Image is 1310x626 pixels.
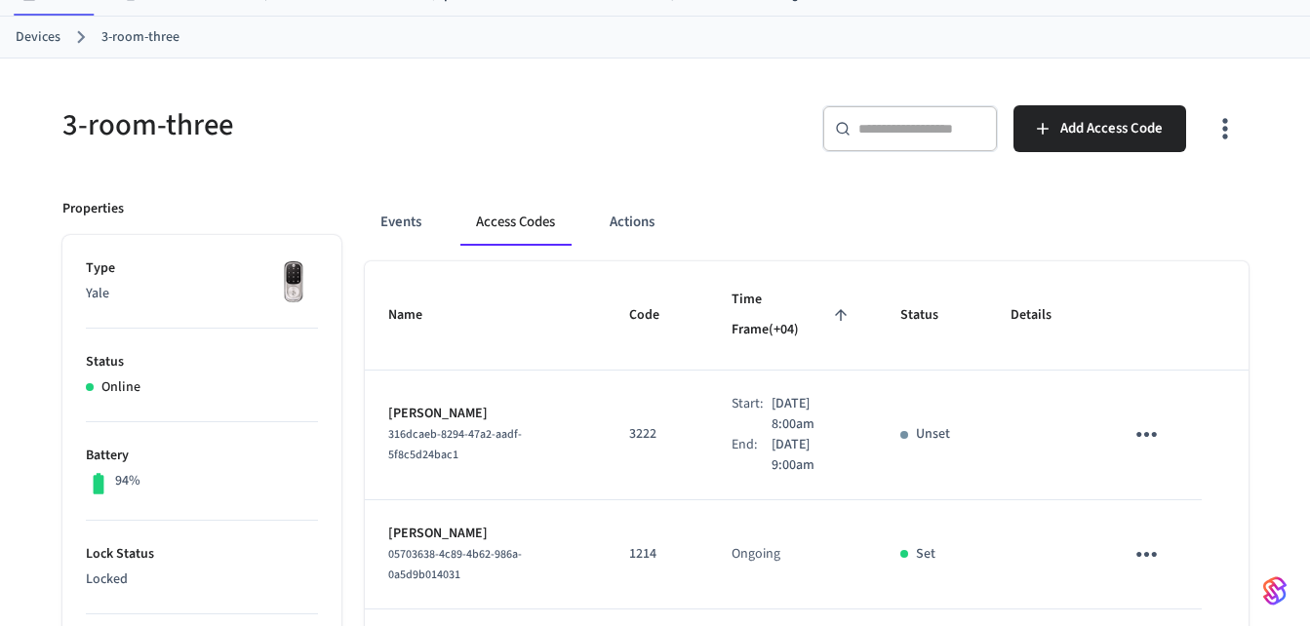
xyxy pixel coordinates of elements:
[629,544,685,565] p: 1214
[62,105,644,145] h5: 3-room-three
[594,199,670,246] button: Actions
[388,404,582,424] p: [PERSON_NAME]
[916,424,950,445] p: Unset
[269,258,318,307] img: Yale Assure Touchscreen Wifi Smart Lock, Satin Nickel, Front
[388,524,582,544] p: [PERSON_NAME]
[732,435,772,476] div: End:
[101,377,140,398] p: Online
[1060,116,1163,141] span: Add Access Code
[629,424,685,445] p: 3222
[86,284,318,304] p: Yale
[86,352,318,372] p: Status
[732,394,772,435] div: Start:
[629,300,685,331] span: Code
[1013,105,1186,152] button: Add Access Code
[916,544,935,565] p: Set
[732,285,853,346] span: Time Frame(+04)
[86,446,318,466] p: Battery
[16,27,60,48] a: Devices
[86,544,318,565] p: Lock Status
[86,258,318,279] p: Type
[1011,300,1077,331] span: Details
[900,300,964,331] span: Status
[772,435,853,476] p: [DATE] 9:00am
[708,500,877,609] td: Ongoing
[772,394,853,435] p: [DATE] 8:00am
[1263,575,1287,606] img: SeamLogoGradient.69752ec5.svg
[62,199,124,219] p: Properties
[115,471,140,491] p: 94%
[365,199,437,246] button: Events
[365,199,1249,246] div: ant example
[388,426,522,463] span: 316dcaeb-8294-47a2-aadf-5f8c5d24bac1
[388,300,448,331] span: Name
[101,27,179,48] a: 3-room-three
[460,199,571,246] button: Access Codes
[388,546,522,583] span: 05703638-4c89-4b62-986a-0a5d9b014031
[86,569,318,590] p: Locked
